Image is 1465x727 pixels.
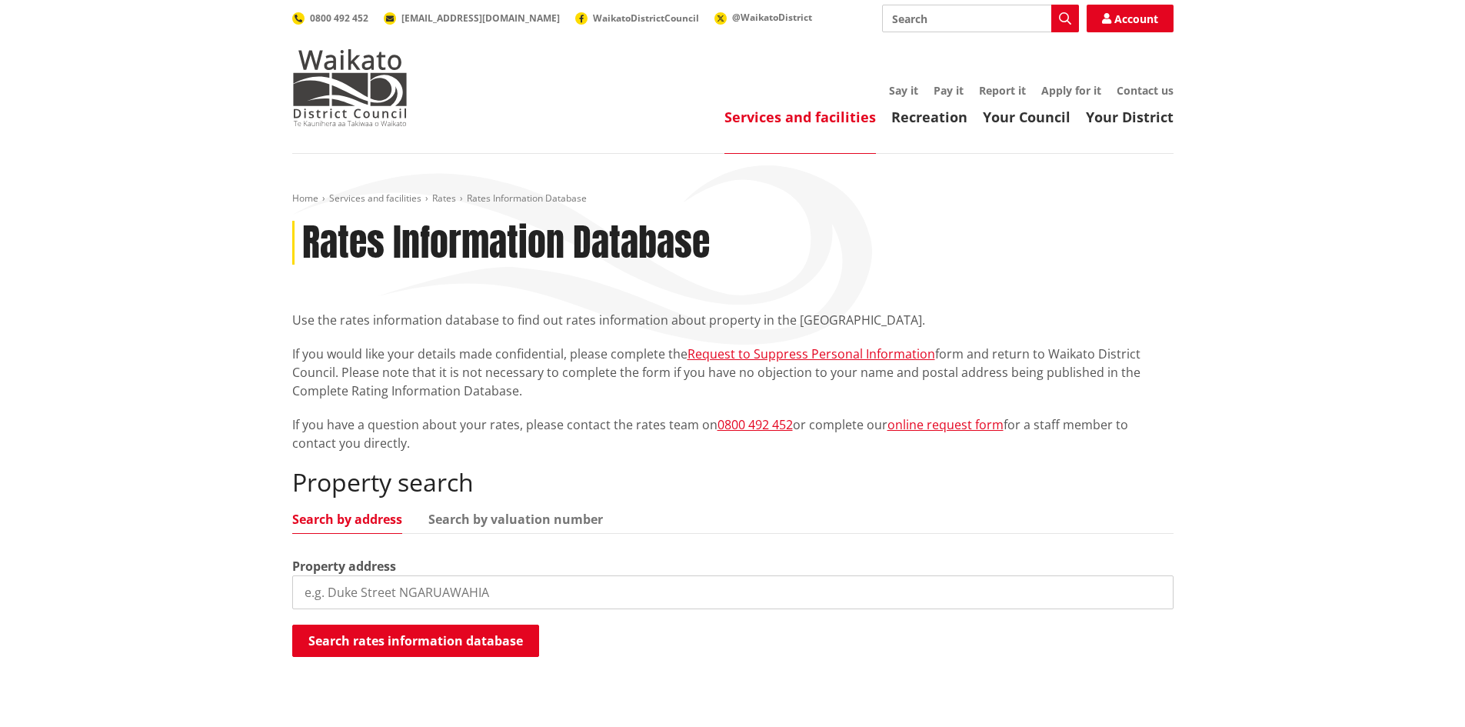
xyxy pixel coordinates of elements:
a: Your District [1086,108,1174,126]
a: Services and facilities [724,108,876,126]
a: Home [292,192,318,205]
span: 0800 492 452 [310,12,368,25]
a: 0800 492 452 [292,12,368,25]
input: e.g. Duke Street NGARUAWAHIA [292,575,1174,609]
p: If you have a question about your rates, please contact the rates team on or complete our for a s... [292,415,1174,452]
span: [EMAIL_ADDRESS][DOMAIN_NAME] [401,12,560,25]
label: Property address [292,557,396,575]
a: Pay it [934,83,964,98]
img: Waikato District Council - Te Kaunihera aa Takiwaa o Waikato [292,49,408,126]
a: Contact us [1117,83,1174,98]
h2: Property search [292,468,1174,497]
a: 0800 492 452 [718,416,793,433]
a: Account [1087,5,1174,32]
a: Services and facilities [329,192,421,205]
p: If you would like your details made confidential, please complete the form and return to Waikato ... [292,345,1174,400]
a: Recreation [891,108,967,126]
a: WaikatoDistrictCouncil [575,12,699,25]
a: Search by address [292,513,402,525]
a: Search by valuation number [428,513,603,525]
button: Search rates information database [292,625,539,657]
nav: breadcrumb [292,192,1174,205]
span: Rates Information Database [467,192,587,205]
input: Search input [882,5,1079,32]
a: Rates [432,192,456,205]
a: Say it [889,83,918,98]
a: Your Council [983,108,1070,126]
a: Request to Suppress Personal Information [688,345,935,362]
a: @WaikatoDistrict [714,11,812,24]
span: WaikatoDistrictCouncil [593,12,699,25]
h1: Rates Information Database [302,221,710,265]
p: Use the rates information database to find out rates information about property in the [GEOGRAPHI... [292,311,1174,329]
a: Report it [979,83,1026,98]
a: online request form [887,416,1004,433]
a: Apply for it [1041,83,1101,98]
span: @WaikatoDistrict [732,11,812,24]
a: [EMAIL_ADDRESS][DOMAIN_NAME] [384,12,560,25]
